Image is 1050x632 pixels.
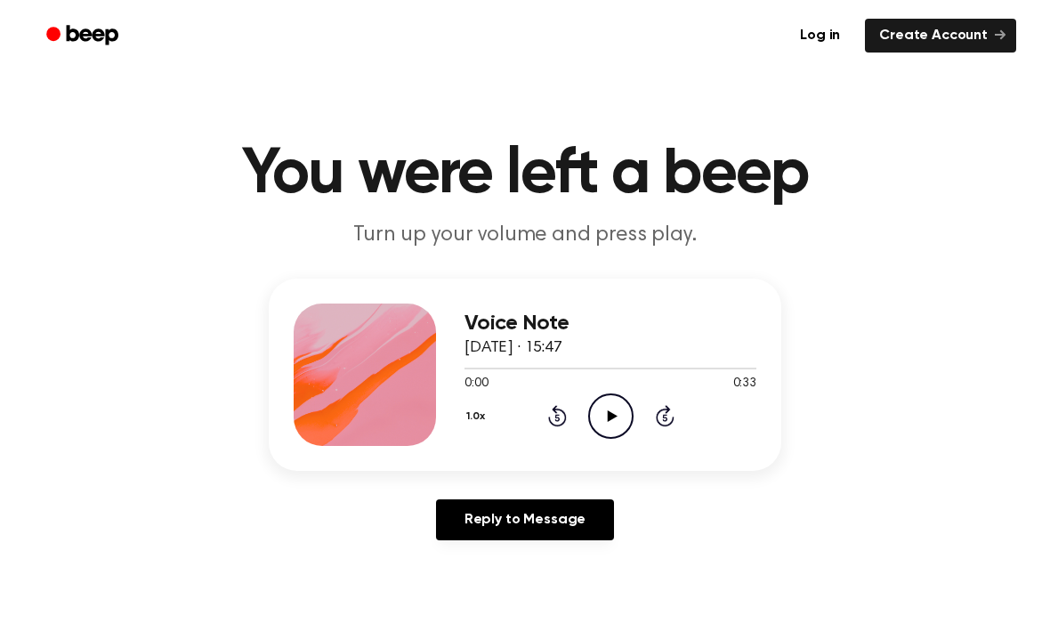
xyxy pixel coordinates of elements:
a: Reply to Message [436,499,614,540]
h3: Voice Note [464,312,756,336]
span: 0:00 [464,375,488,393]
a: Create Account [865,19,1016,53]
span: 0:33 [733,375,756,393]
h1: You were left a beep [69,142,981,207]
p: Turn up your volume and press play. [183,221,867,250]
span: [DATE] · 15:47 [464,340,562,356]
button: 1.0x [464,401,492,432]
a: Log in [786,19,854,53]
a: Beep [34,19,134,53]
